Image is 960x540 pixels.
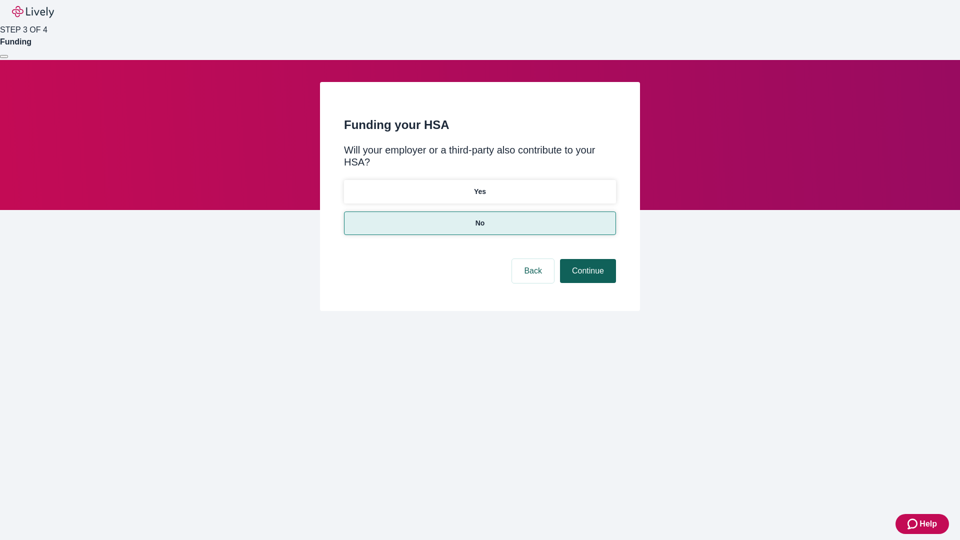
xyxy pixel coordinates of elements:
[344,144,616,168] div: Will your employer or a third-party also contribute to your HSA?
[344,116,616,134] h2: Funding your HSA
[560,259,616,283] button: Continue
[12,6,54,18] img: Lively
[919,518,937,530] span: Help
[475,218,485,228] p: No
[895,514,949,534] button: Zendesk support iconHelp
[474,186,486,197] p: Yes
[344,180,616,203] button: Yes
[907,518,919,530] svg: Zendesk support icon
[344,211,616,235] button: No
[512,259,554,283] button: Back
